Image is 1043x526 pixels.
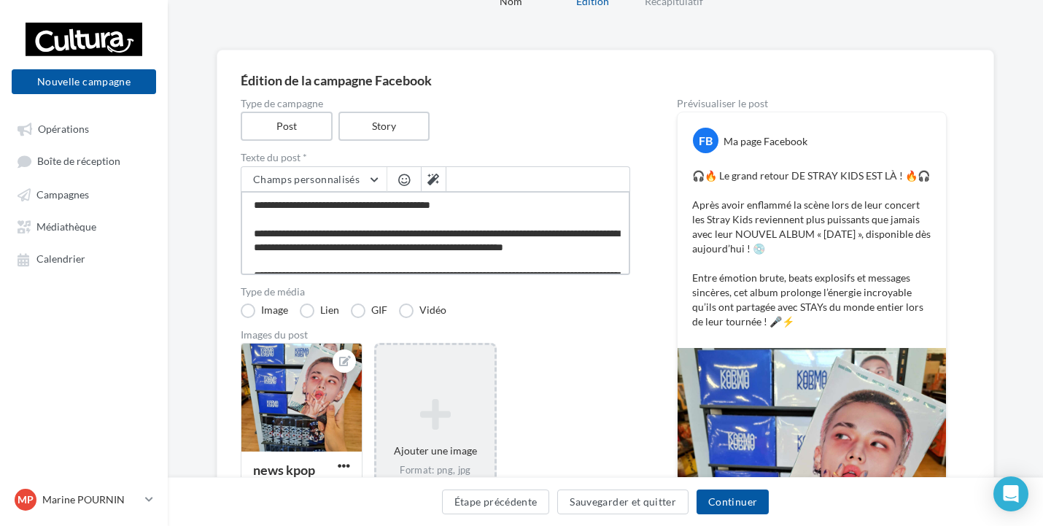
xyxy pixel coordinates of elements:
span: Campagnes [36,188,89,201]
label: Story [338,112,430,141]
span: Boîte de réception [37,155,120,168]
label: Vidéo [399,303,446,318]
div: FB [693,128,718,153]
div: news kpop [253,462,315,478]
label: Type de média [241,287,630,297]
button: Étape précédente [442,490,550,514]
a: Boîte de réception [9,147,159,174]
label: Texte du post * [241,152,630,163]
div: Ma page Facebook [724,134,807,149]
label: Post [241,112,333,141]
a: Campagnes [9,181,159,207]
a: Médiathèque [9,213,159,239]
label: GIF [351,303,387,318]
div: Open Intercom Messenger [993,476,1028,511]
label: Image [241,303,288,318]
span: Opérations [38,123,89,135]
button: Nouvelle campagne [12,69,156,94]
button: Champs personnalisés [241,167,387,192]
span: MP [18,492,34,507]
a: Calendrier [9,245,159,271]
a: MP Marine POURNIN [12,486,156,514]
p: 🎧🔥 Le grand retour DE STRAY KIDS EST LÀ ! 🔥🎧 Après avoir enflammé la scène lors de leur concert l... [692,169,931,329]
span: Médiathèque [36,220,96,233]
button: Sauvegarder et quitter [557,490,689,514]
span: Calendrier [36,253,85,266]
div: Édition de la campagne Facebook [241,74,970,87]
label: Type de campagne [241,98,630,109]
p: Marine POURNIN [42,492,139,507]
div: Images du post [241,330,630,340]
span: Champs personnalisés [253,173,360,185]
button: Continuer [697,490,769,514]
div: Prévisualiser le post [677,98,947,109]
label: Lien [300,303,339,318]
a: Opérations [9,115,159,142]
